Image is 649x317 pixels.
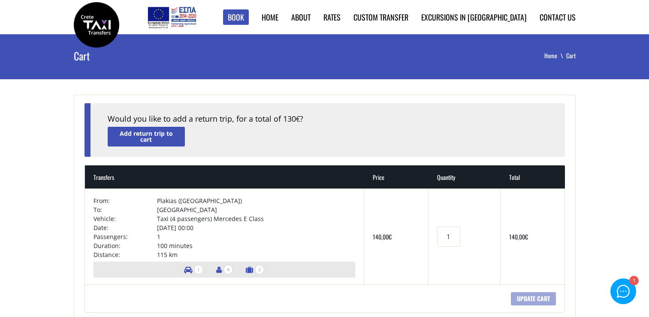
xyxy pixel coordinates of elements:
[501,165,565,188] th: Total
[364,165,429,188] th: Price
[291,12,311,23] a: About
[157,241,355,250] td: 100 minutes
[157,205,355,214] td: [GEOGRAPHIC_DATA]
[94,250,157,259] td: Distance:
[94,196,157,205] td: From:
[157,196,355,205] td: Plakias ([GEOGRAPHIC_DATA])
[94,232,157,241] td: Passengers:
[157,223,355,232] td: [DATE] 00:00
[74,34,243,77] h1: Cart
[94,223,157,232] td: Date:
[157,232,355,241] td: 1
[180,262,208,278] li: Number of vehicles
[241,262,269,278] li: Number of luggage items
[212,262,237,278] li: Number of passengers
[194,265,203,275] span: 1
[323,12,341,23] a: Rates
[94,205,157,214] td: To:
[389,232,392,241] span: €
[108,114,548,125] div: Would you like to add a return trip, for a total of 130 ?
[296,114,300,124] span: €
[509,232,528,241] bdi: 140,00
[629,277,638,286] div: 1
[146,4,197,30] img: e-bannersEUERDF180X90.jpg
[421,12,527,23] a: Excursions in [GEOGRAPHIC_DATA]
[74,19,119,28] a: Crete Taxi Transfers | Crete Taxi Transfers Cart | Crete Taxi Transfers
[85,165,365,188] th: Transfers
[525,232,528,241] span: €
[94,241,157,250] td: Duration:
[429,165,501,188] th: Quantity
[262,12,278,23] a: Home
[223,265,233,275] span: 4
[353,12,408,23] a: Custom Transfer
[544,51,566,60] a: Home
[511,292,556,305] input: Update cart
[108,127,185,146] a: Add return trip to cart
[255,265,264,275] span: 3
[157,250,355,259] td: 115 km
[223,9,249,25] a: Book
[373,232,392,241] bdi: 140,00
[566,51,576,60] li: Cart
[157,214,355,223] td: Taxi (4 passengers) Mercedes E Class
[94,214,157,223] td: Vehicle:
[540,12,576,23] a: Contact us
[74,2,119,48] img: Crete Taxi Transfers | Crete Taxi Transfers Cart | Crete Taxi Transfers
[437,227,460,247] input: Transfers quantity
